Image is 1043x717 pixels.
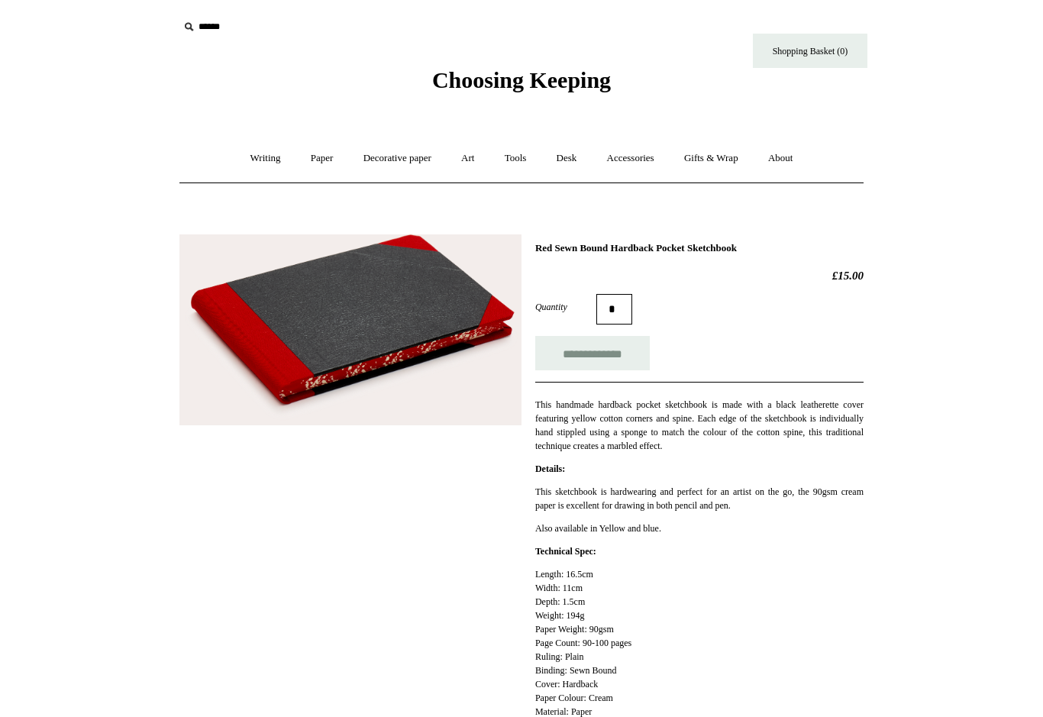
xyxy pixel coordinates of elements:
[491,138,541,179] a: Tools
[543,138,591,179] a: Desk
[447,138,488,179] a: Art
[179,234,521,425] img: Red Sewn Bound Hardback Pocket Sketchbook
[535,269,864,283] h2: £15.00
[535,300,596,314] label: Quantity
[535,242,864,254] h1: Red Sewn Bound Hardback Pocket Sketchbook
[593,138,668,179] a: Accessories
[535,546,596,557] strong: Technical Spec:
[432,67,611,92] span: Choosing Keeping
[670,138,752,179] a: Gifts & Wrap
[535,485,864,512] p: This sketchbook is hardwearing and perfect for an artist on the go, the 90gsm cream paper is exce...
[535,463,565,474] strong: Details:
[754,138,807,179] a: About
[350,138,445,179] a: Decorative paper
[237,138,295,179] a: Writing
[535,398,864,453] p: This handmade hardback pocket sketchbook is made with a black leatherette cover featuring yellow ...
[432,79,611,90] a: Choosing Keeping
[753,34,867,68] a: Shopping Basket (0)
[535,522,864,535] p: Also available in Yellow and blue.
[297,138,347,179] a: Paper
